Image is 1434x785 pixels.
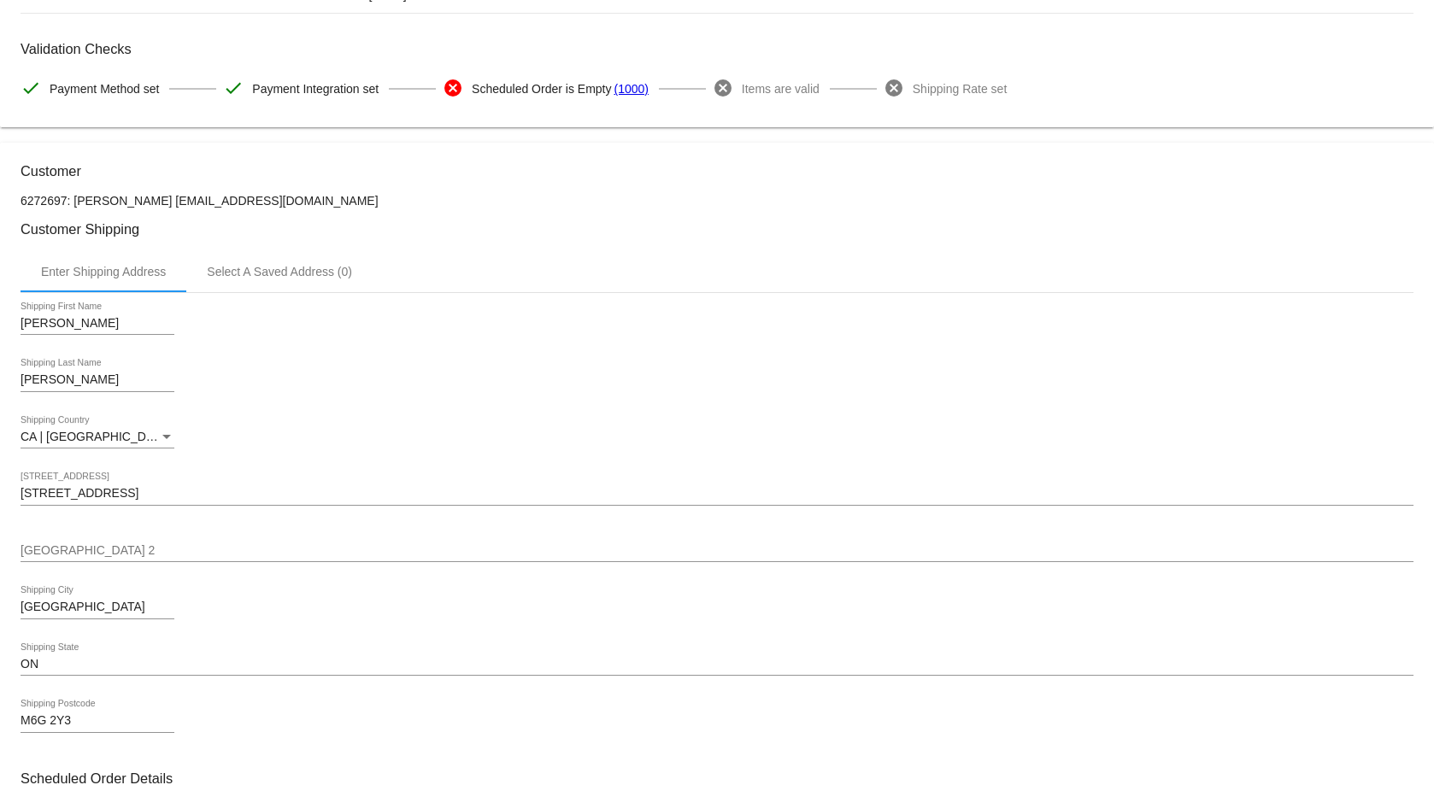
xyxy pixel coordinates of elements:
[21,221,1413,237] h3: Customer Shipping
[252,71,379,107] span: Payment Integration set
[21,544,1413,558] input: Shipping Street 2
[21,194,1413,208] p: 6272697: [PERSON_NAME] [EMAIL_ADDRESS][DOMAIN_NAME]
[50,71,159,107] span: Payment Method set
[21,317,174,331] input: Shipping First Name
[21,41,1413,57] h3: Validation Checks
[884,78,904,98] mat-icon: cancel
[21,78,41,98] mat-icon: check
[472,71,611,107] span: Scheduled Order is Empty
[21,163,1413,179] h3: Customer
[713,78,733,98] mat-icon: cancel
[207,265,352,278] div: Select A Saved Address (0)
[614,71,648,107] a: (1000)
[21,600,174,614] input: Shipping City
[21,431,174,444] mat-select: Shipping Country
[913,71,1008,107] span: Shipping Rate set
[41,265,166,278] div: Enter Shipping Address
[21,373,174,387] input: Shipping Last Name
[21,487,1413,501] input: Shipping Street 1
[443,78,463,98] mat-icon: cancel
[21,714,174,728] input: Shipping Postcode
[21,430,171,443] span: CA | [GEOGRAPHIC_DATA]
[21,658,1413,671] input: Shipping State
[742,71,820,107] span: Items are valid
[223,78,244,98] mat-icon: check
